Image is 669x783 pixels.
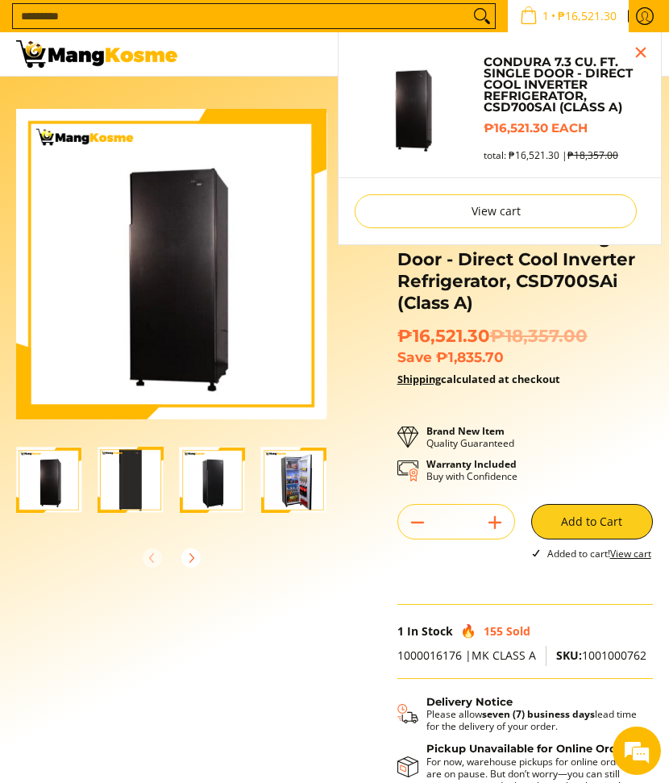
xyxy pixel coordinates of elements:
[484,121,645,136] h6: ₱16,521.30 each
[426,708,637,732] p: Please allow lead time for the delivery of your order.
[540,10,551,22] span: 1
[482,707,595,721] strong: seven (7) business days
[484,149,618,161] span: total: ₱16,521.30 |
[397,372,560,386] strong: calculated at checkout
[264,8,303,47] div: Minimize live chat window
[261,447,326,512] img: Condura 7.3 Cu. Ft. Single Door - Direct Cool Inverter Refrigerator, CSD700SAi (Class A)-4
[426,457,517,471] strong: Warranty Included
[16,40,177,68] img: Condura 7.3 Cubic Ft. Direct Cool Inverter Ref (Class A) l Mang Kosme
[629,40,653,65] button: Close pop up
[490,325,588,347] del: ₱18,357.00
[426,742,634,755] strong: Pickup Unavailable for Online Orders
[397,348,432,365] span: Save
[397,227,653,313] h1: Condura 7.3 Cu. Ft. Single Door - Direct Cool Inverter Refrigerator, CSD700SAi (Class A)
[16,113,326,416] img: Condura 7.3 Cu. Ft. Single Door - Direct Cool Inverter Refrigerator, CSD700SAi (Class A)
[531,504,653,539] button: Add to Cart
[555,10,619,22] span: ₱16,521.30
[338,32,662,245] ul: Sub Menu
[426,695,513,708] strong: Delivery Notice
[469,4,495,28] button: Search
[397,325,588,347] span: ₱16,521.30
[484,623,503,639] span: 155
[426,425,514,449] p: Quality Guaranteed
[506,623,530,639] span: Sold
[16,447,81,512] img: Condura 7.3 Cu. Ft. Single Door - Direct Cool Inverter Refrigerator, CSD700SAi (Class A)-1
[556,648,582,663] span: SKU:
[426,458,517,482] p: Buy with Confidence
[547,547,651,560] span: Added to cart!
[567,148,618,162] s: ₱18,357.00
[355,194,637,228] a: View cart
[484,56,645,113] a: Condura 7.3 Cu. Ft. Single Door - Direct Cool Inverter Refrigerator, CSD700SAi (Class A)
[476,510,514,535] button: Add
[180,447,245,512] img: Condura 7.3 Cu. Ft. Single Door - Direct Cool Inverter Refrigerator, CSD700SAi (Class A)-3
[397,695,637,732] button: Shipping & Delivery
[397,372,441,386] a: Shipping
[193,32,653,76] nav: Main Menu
[84,90,271,111] div: Chat with us now
[515,7,621,25] span: •
[407,623,453,639] span: In Stock
[397,623,404,639] span: 1
[173,540,209,576] button: Next
[426,424,505,438] strong: Brand New Item
[610,547,651,560] a: View cart
[436,348,504,365] span: ₱1,835.70
[397,648,536,663] span: 1000016176 |MK CLASS A
[556,648,646,663] span: 1001000762
[8,440,307,497] textarea: Type your message and hit 'Enter'
[193,32,653,76] ul: Customer Navigation
[93,203,222,366] span: We're online!
[398,510,437,535] button: Subtract
[98,447,163,512] img: Condura 7.3 Cu. Ft. Single Door - Direct Cool Inverter Refrigerator, CSD700SAi (Class A)-2
[355,50,467,160] img: Default Title Condura 7.3 Cu. Ft. Single Door - Direct Cool Inverter Refrigerator, CSD700SAi (Cla...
